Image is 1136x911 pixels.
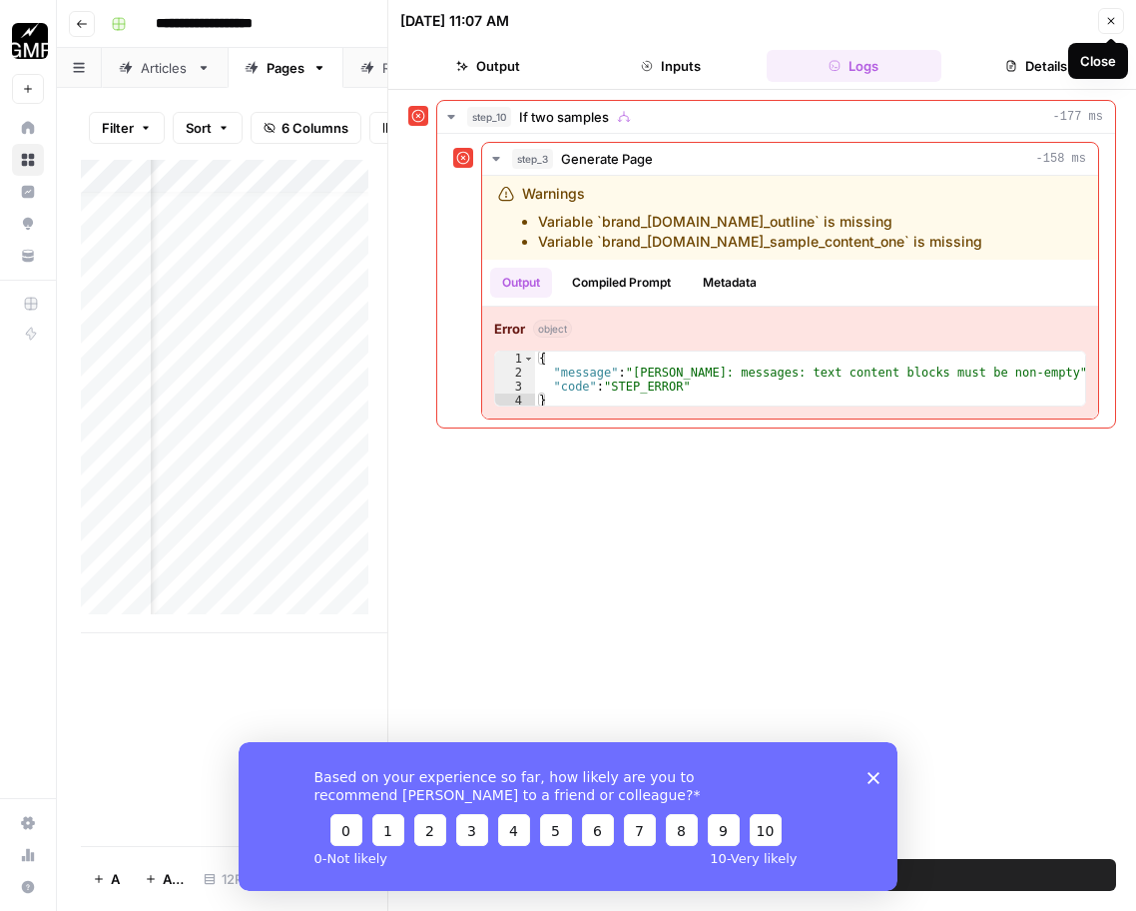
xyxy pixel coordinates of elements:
a: Settings [12,807,44,839]
span: If two samples [519,107,609,127]
div: Articles [141,58,189,78]
iframe: Survey from AirOps [239,742,897,891]
a: Home [12,112,44,144]
span: -158 ms [1036,150,1086,168]
a: Pages [228,48,343,88]
div: 1 [495,352,535,366]
div: -158 ms [482,176,1098,419]
a: Articles [102,48,228,88]
button: Add Row [81,863,133,895]
button: -158 ms [482,143,1098,175]
button: Sort [173,112,243,144]
span: Sort [186,118,212,138]
button: Logs [767,50,941,82]
button: 6 Columns [251,112,361,144]
li: Variable `brand_[DOMAIN_NAME]_outline` is missing [538,212,982,232]
div: Pages [267,58,304,78]
a: Opportunities [12,208,44,240]
span: -177 ms [1053,108,1103,126]
a: Usage [12,839,44,871]
button: Compiled Prompt [560,268,683,298]
a: Browse [12,144,44,176]
button: Output [490,268,552,298]
div: 2 [495,366,535,380]
span: object [533,320,572,338]
a: Refresh Article [343,48,514,88]
a: Your Data [12,240,44,272]
span: Add Row [111,869,121,889]
button: Filter [89,112,165,144]
a: Insights [12,176,44,208]
span: step_3 [512,149,553,169]
span: step_10 [467,107,511,127]
button: Help + Support [12,871,44,903]
button: Details [949,50,1124,82]
strong: Error [494,319,525,339]
span: 6 Columns [282,118,348,138]
button: Workspace: Growth Marketing Pro [12,16,44,66]
img: Growth Marketing Pro Logo [12,23,48,59]
span: Filter [102,118,134,138]
div: 3 [495,380,535,394]
li: Variable `brand_[DOMAIN_NAME]_sample_content_one` is missing [538,232,982,252]
div: Warnings [522,184,982,252]
button: -177 ms [437,101,1115,133]
span: Generate Page [561,149,653,169]
span: Toggle code folding, rows 1 through 4 [523,352,534,366]
button: Metadata [691,268,769,298]
div: 12 Rows [196,863,277,895]
span: Add 10 Rows [163,869,184,889]
div: 4 [495,394,535,408]
button: Add 10 Rows [133,863,196,895]
button: Inputs [583,50,758,82]
div: -177 ms [437,134,1115,428]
